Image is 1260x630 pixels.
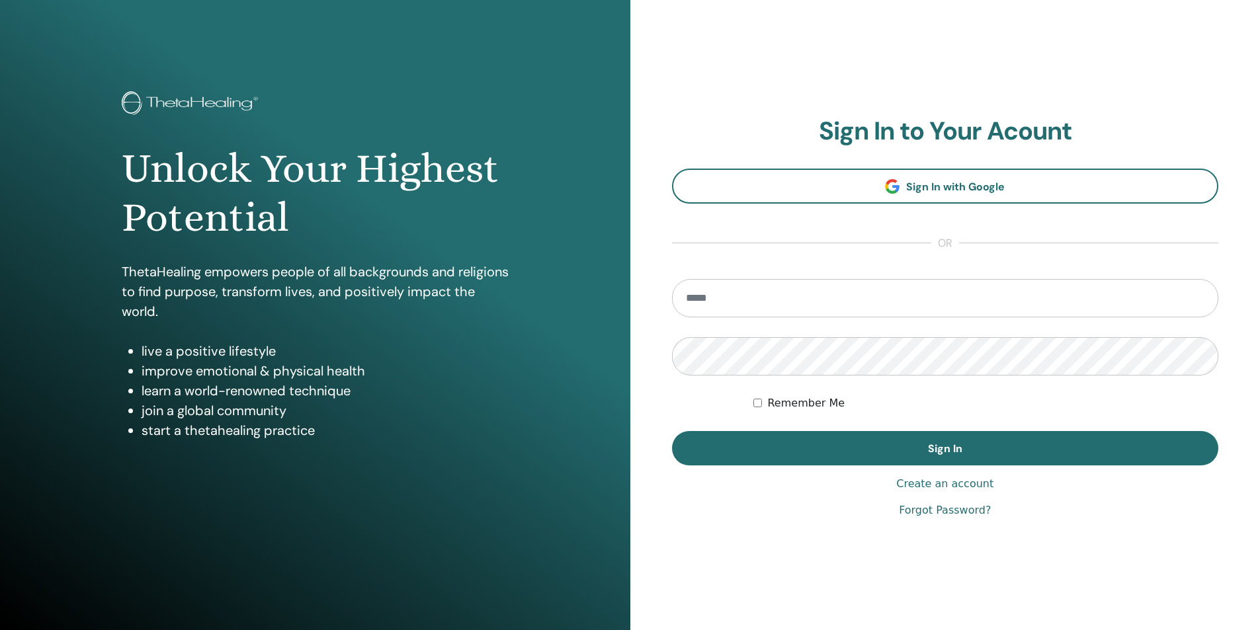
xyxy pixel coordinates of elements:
[672,116,1219,147] h2: Sign In to Your Acount
[672,169,1219,204] a: Sign In with Google
[142,420,509,440] li: start a thetahealing practice
[906,180,1005,194] span: Sign In with Google
[767,395,845,411] label: Remember Me
[928,442,962,455] span: Sign In
[899,502,991,518] a: Forgot Password?
[142,341,509,361] li: live a positive lifestyle
[142,401,509,420] li: join a global community
[931,235,959,251] span: or
[122,262,509,321] p: ThetaHealing empowers people of all backgrounds and religions to find purpose, transform lives, a...
[672,431,1219,465] button: Sign In
[142,381,509,401] li: learn a world-renowned technique
[142,361,509,381] li: improve emotional & physical health
[896,476,993,492] a: Create an account
[122,144,509,243] h1: Unlock Your Highest Potential
[753,395,1218,411] div: Keep me authenticated indefinitely or until I manually logout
